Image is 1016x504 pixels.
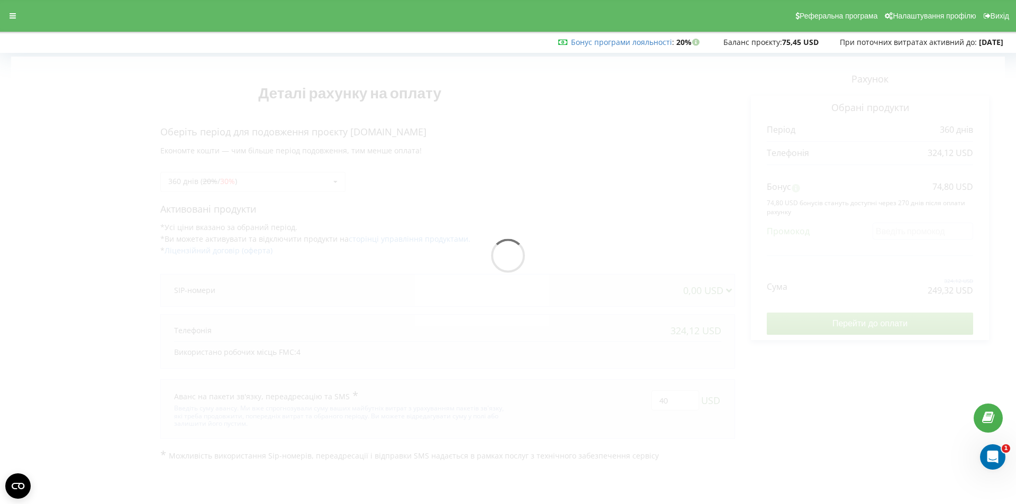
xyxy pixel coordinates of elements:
strong: 20% [676,37,702,47]
strong: 75,45 USD [782,37,819,47]
button: Open CMP widget [5,473,31,499]
span: Налаштування профілю [893,12,976,20]
span: Вихід [991,12,1009,20]
span: : [571,37,674,47]
span: При поточних витратах активний до: [840,37,977,47]
span: Баланс проєкту: [723,37,782,47]
a: Бонус програми лояльності [571,37,672,47]
span: Реферальна програма [800,12,878,20]
span: 1 [1002,444,1010,453]
strong: [DATE] [979,37,1003,47]
iframe: Intercom live chat [980,444,1005,470]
